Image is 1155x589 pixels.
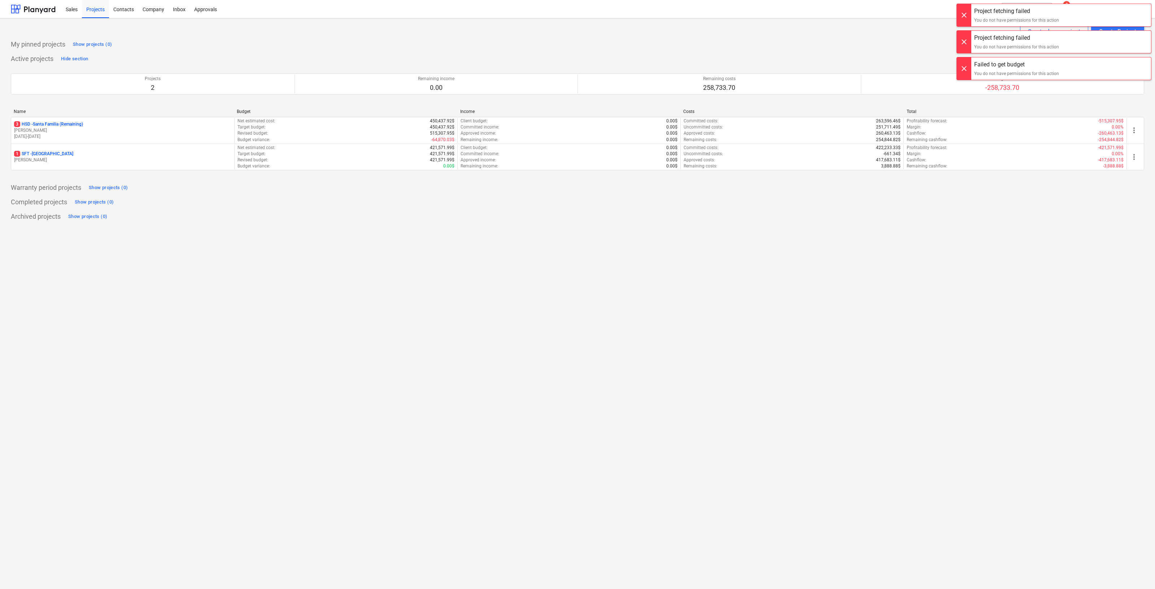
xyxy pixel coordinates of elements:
span: 3 [14,121,20,127]
p: Revised budget : [237,157,268,163]
p: 263,596.46$ [876,118,901,124]
p: Projects [145,76,161,82]
p: 515,307.95$ [430,130,454,136]
p: Target budget : [237,151,266,157]
p: Remaining costs : [684,137,717,143]
p: [PERSON_NAME] [14,157,231,163]
p: Remaining income [418,76,454,82]
p: 421,571.99$ [430,157,454,163]
p: 254,844.82$ [876,137,901,143]
div: Name [14,109,231,114]
button: Hide section [59,53,90,65]
p: 0.00$ [666,151,677,157]
p: -254,844.82$ [1098,137,1124,143]
p: -64,870.03$ [431,137,454,143]
p: Net estimated cost : [237,118,275,124]
div: Failed to get budget [974,60,1059,69]
p: Client budget : [461,118,488,124]
button: Show projects (0) [87,182,130,193]
p: 450,437.92$ [430,118,454,124]
p: Archived projects [11,212,61,221]
p: Remaining cashflow : [907,163,947,169]
p: Active projects [11,54,53,63]
p: Committed income : [461,151,499,157]
div: You do not have permissions for this action [974,44,1059,50]
p: 0.00$ [666,130,677,136]
p: 0.00 [418,83,454,92]
div: Show projects (0) [68,213,107,221]
p: 3,888.88$ [881,163,901,169]
div: Project fetching failed [974,7,1059,16]
span: more_vert [1130,153,1138,161]
p: Uncommitted costs : [684,151,723,157]
div: Project fetching failed [974,34,1059,42]
p: -661.34$ [883,151,901,157]
p: 0.00$ [666,145,677,151]
div: Show projects (0) [73,40,112,49]
p: SFT - [GEOGRAPHIC_DATA] [14,151,73,157]
p: -258,733.70 [982,83,1022,92]
div: Costs [683,109,901,114]
p: Approved costs : [684,157,715,163]
div: Show projects (0) [75,198,114,206]
p: Committed income : [461,124,499,130]
p: 421,571.99$ [430,145,454,151]
div: 3HSD -Santa Familia (Remaining)[PERSON_NAME][DATE]-[DATE] [14,121,231,140]
button: Show projects (0) [66,211,109,222]
span: more_vert [1130,126,1138,135]
p: 0.00$ [666,157,677,163]
p: Committed costs : [684,145,718,151]
div: Widget de chat [1119,554,1155,589]
p: -417,683.11$ [1098,157,1124,163]
p: 251,711.49$ [876,124,901,130]
p: Budget variance : [237,137,270,143]
div: Show projects (0) [89,184,128,192]
p: 0.00$ [666,118,677,124]
div: You do not have permissions for this action [974,70,1059,77]
div: Hide section [61,55,88,63]
p: Uncommitted costs : [684,124,723,130]
p: 422,233.33$ [876,145,901,151]
button: Show projects (0) [71,39,114,50]
div: Total [907,109,1124,114]
p: 450,437.92$ [430,124,454,130]
p: Target budget : [237,124,266,130]
p: My pinned projects [11,40,65,49]
p: Remaining income : [461,137,498,143]
p: HSD - Santa Familia (Remaining) [14,121,83,127]
p: Revised budget : [237,130,268,136]
p: Client budget : [461,145,488,151]
p: 0.00$ [666,137,677,143]
div: Budget [237,109,454,114]
p: Remaining cashflow : [907,137,947,143]
button: Show projects (0) [73,196,115,208]
p: Net estimated cost : [237,145,275,151]
p: [PERSON_NAME] [14,127,231,134]
span: 1 [14,151,20,157]
p: 0.00$ [666,124,677,130]
p: 260,463.13$ [876,130,901,136]
p: 417,683.11$ [876,157,901,163]
p: 0.00% [1112,151,1124,157]
p: 0.00$ [443,163,454,169]
p: Cashflow : [907,130,926,136]
p: -515,307.95$ [1098,118,1124,124]
p: Budget variance : [237,163,270,169]
p: Margin : [907,151,921,157]
p: 0.00$ [666,163,677,169]
p: -421,571.99$ [1098,145,1124,151]
p: 421,571.99$ [430,151,454,157]
p: -3,888.88$ [1103,163,1124,169]
p: Completed projects [11,198,67,206]
p: Remaining income : [461,163,498,169]
p: Remaining costs [703,76,736,82]
p: Approved costs : [684,130,715,136]
p: 0.00% [1112,124,1124,130]
div: Income [460,109,677,114]
p: 2 [145,83,161,92]
div: You do not have permissions for this action [974,17,1059,23]
p: Cashflow : [907,157,926,163]
p: Profitability forecast : [907,118,947,124]
p: Committed costs : [684,118,718,124]
p: Margin : [907,124,921,130]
